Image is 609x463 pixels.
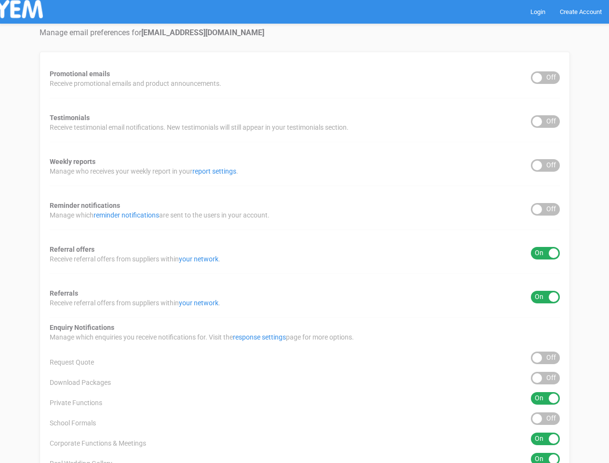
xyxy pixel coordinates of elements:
[179,299,218,307] a: your network
[50,254,220,264] span: Receive referral offers from suppliers within .
[50,166,238,176] span: Manage who receives your weekly report in your .
[50,79,221,88] span: Receive promotional emails and product announcements.
[192,167,236,175] a: report settings
[179,255,218,263] a: your network
[50,202,120,209] strong: Reminder notifications
[50,332,354,342] span: Manage which enquiries you receive notifications for. Visit the page for more options.
[94,211,159,219] a: reminder notifications
[50,289,78,297] strong: Referrals
[50,398,102,408] span: Private Functions
[50,418,96,428] span: School Formals
[233,333,286,341] a: response settings
[50,298,220,308] span: Receive referral offers from suppliers within .
[50,123,349,132] span: Receive testimonial email notifications. New testimonials will still appear in your testimonials ...
[50,357,94,367] span: Request Quote
[50,245,95,253] strong: Referral offers
[50,114,90,122] strong: Testimonials
[50,324,114,331] strong: Enquiry Notifications
[40,28,570,37] h4: Manage email preferences for
[50,158,95,165] strong: Weekly reports
[50,70,110,78] strong: Promotional emails
[50,210,270,220] span: Manage which are sent to the users in your account.
[50,378,111,387] span: Download Packages
[50,438,146,448] span: Corporate Functions & Meetings
[141,28,264,37] strong: [EMAIL_ADDRESS][DOMAIN_NAME]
